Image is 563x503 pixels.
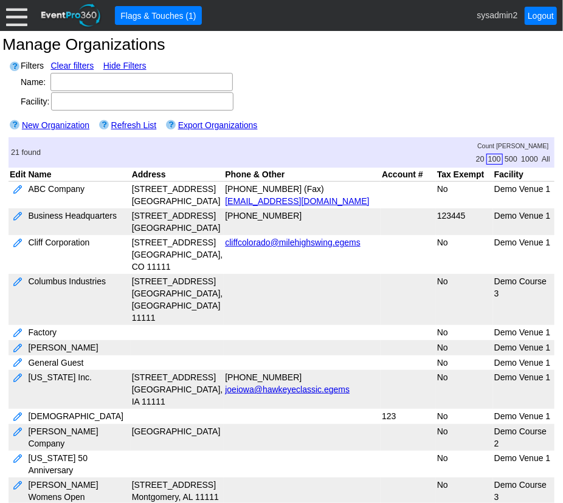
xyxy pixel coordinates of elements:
[436,181,493,208] td: No
[21,73,49,91] td: Name:
[131,181,224,208] td: [STREET_ADDRESS] [GEOGRAPHIC_DATA]
[27,181,130,208] td: ABC Company
[225,183,379,195] div: [PHONE_NUMBER] (Fax)
[225,210,379,222] div: [PHONE_NUMBER]
[131,235,224,274] td: [STREET_ADDRESS] [GEOGRAPHIC_DATA], CO 11111
[21,92,49,111] td: Facility:
[493,409,554,424] td: Demo Venue 1
[27,451,130,477] td: [US_STATE] 50 Anniversary
[436,168,493,182] th: Tax Exempt
[22,120,89,130] a: New Organization
[27,370,130,409] td: [US_STATE] Inc.
[225,238,361,247] a: cliffcolorado@milehighswing.egems
[493,370,554,409] td: Demo Venue 1
[27,208,130,235] td: Business Headquarters
[27,424,130,451] td: [PERSON_NAME] Company
[50,61,94,70] a: Clear filters
[27,409,130,424] td: [DEMOGRAPHIC_DATA]
[436,208,493,235] td: 123445
[27,355,130,371] td: General Guest
[103,61,147,70] a: Hide Filters
[540,154,552,165] a: All
[27,168,130,182] th: Name
[436,409,493,424] td: No
[436,274,493,325] td: No
[131,168,224,182] th: Address
[503,154,519,165] a: 500
[486,154,503,165] a: 100
[225,385,350,394] a: joeiowa@hawkeyeclassic.egems
[493,355,554,371] td: Demo Venue 1
[436,235,493,274] td: No
[493,340,554,355] td: Demo Venue 1
[27,340,130,355] td: [PERSON_NAME]
[474,154,486,165] a: 20
[493,451,554,477] td: Demo Venue 1
[118,9,198,22] span: Flags & Touches (1)
[436,355,493,371] td: No
[118,10,198,22] span: Flags & Touches (1)
[493,235,554,274] td: Demo Venue 1
[131,274,224,325] td: [STREET_ADDRESS] [GEOGRAPHIC_DATA], [GEOGRAPHIC_DATA] 11111
[493,424,554,451] td: Demo Course 2
[131,370,224,409] td: [STREET_ADDRESS] [GEOGRAPHIC_DATA], IA 11111
[21,60,49,72] th: Filters
[131,208,224,235] td: [STREET_ADDRESS] [GEOGRAPHIC_DATA]
[525,7,557,25] a: Logout
[493,168,554,182] th: Facility
[40,2,103,29] img: EventPro360
[131,424,224,451] td: [GEOGRAPHIC_DATA]
[493,325,554,340] td: Demo Venue 1
[2,36,561,53] h1: Manage Organizations
[111,120,157,130] a: Refresh List
[436,370,493,409] td: No
[493,208,554,235] td: Demo Venue 1
[474,140,552,152] div: Count [PERSON_NAME]
[493,274,554,325] td: Demo Course 3
[225,196,369,206] a: [EMAIL_ADDRESS][DOMAIN_NAME]
[477,10,518,19] span: sysadmin2
[6,5,27,26] div: Menu: Click or 'Crtl+M' to toggle menu open/close
[11,140,41,165] td: 21 found
[224,168,381,182] th: Phone & Other
[436,340,493,355] td: No
[436,451,493,477] td: No
[381,168,436,182] th: Account #
[381,409,436,424] td: 123
[436,424,493,451] td: No
[493,181,554,208] td: Demo Venue 1
[9,168,27,182] th: Edit
[519,154,540,165] a: 1000
[178,120,258,130] a: Export Organizations
[27,274,130,325] td: Columbus Industries
[436,325,493,340] td: No
[27,325,130,340] td: Factory
[27,235,130,274] td: Cliff Corporation
[225,371,379,383] div: [PHONE_NUMBER]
